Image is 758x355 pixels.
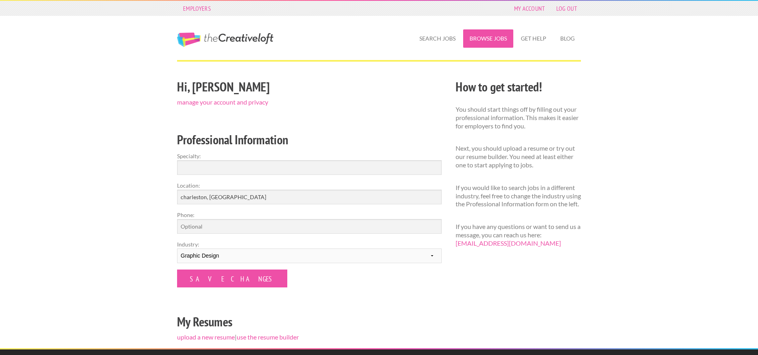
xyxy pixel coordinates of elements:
[177,78,442,96] h2: Hi, [PERSON_NAME]
[179,3,215,14] a: Employers
[177,211,442,219] label: Phone:
[456,223,581,247] p: If you have any questions or want to send us a message, you can reach us here:
[554,29,581,48] a: Blog
[177,270,287,287] input: Save Changes
[177,181,442,190] label: Location:
[456,144,581,169] p: Next, you should upload a resume or try out our resume builder. You need at least either one to s...
[170,77,449,348] div: |
[177,131,442,149] h2: Professional Information
[514,29,553,48] a: Get Help
[413,29,462,48] a: Search Jobs
[456,184,581,208] p: If you would like to search jobs in a different industry, feel free to change the industry using ...
[177,240,442,248] label: Industry:
[237,333,299,341] a: use the resume builder
[463,29,513,48] a: Browse Jobs
[177,152,442,160] label: Specialty:
[510,3,549,14] a: My Account
[177,313,442,331] h2: My Resumes
[177,98,268,106] a: manage your account and privacy
[177,219,442,234] input: Optional
[177,33,273,47] a: The Creative Loft
[456,78,581,96] h2: How to get started!
[177,333,235,341] a: upload a new resume
[177,190,442,204] input: e.g. New York, NY
[456,239,561,247] a: [EMAIL_ADDRESS][DOMAIN_NAME]
[456,105,581,130] p: You should start things off by filling out your professional information. This makes it easier fo...
[552,3,581,14] a: Log Out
